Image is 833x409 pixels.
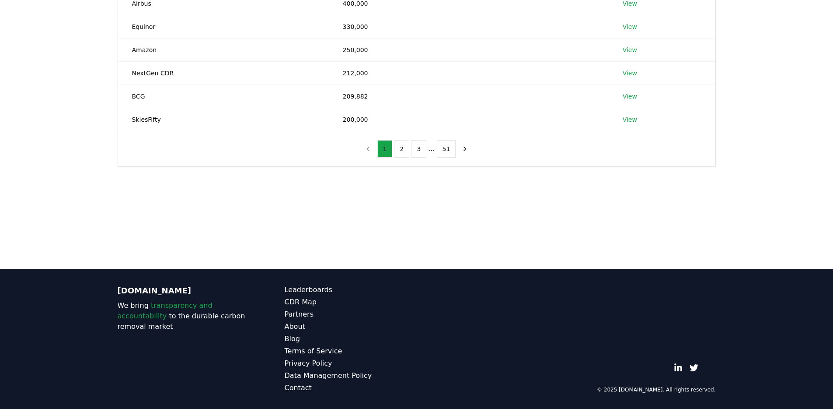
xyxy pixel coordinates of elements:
[623,46,637,54] a: View
[329,85,609,108] td: 209,882
[285,334,417,344] a: Blog
[285,370,417,381] a: Data Management Policy
[428,144,435,154] li: ...
[285,383,417,393] a: Contact
[623,22,637,31] a: View
[118,61,329,85] td: NextGen CDR
[411,140,426,158] button: 3
[285,346,417,356] a: Terms of Service
[118,15,329,38] td: Equinor
[285,309,417,320] a: Partners
[329,15,609,38] td: 330,000
[623,115,637,124] a: View
[329,108,609,131] td: 200,000
[118,301,213,320] span: transparency and accountability
[118,38,329,61] td: Amazon
[285,297,417,307] a: CDR Map
[597,386,716,393] p: © 2025 [DOMAIN_NAME]. All rights reserved.
[623,69,637,78] a: View
[394,140,409,158] button: 2
[329,38,609,61] td: 250,000
[623,92,637,101] a: View
[118,85,329,108] td: BCG
[118,285,250,297] p: [DOMAIN_NAME]
[690,363,698,372] a: Twitter
[377,140,393,158] button: 1
[437,140,456,158] button: 51
[285,358,417,369] a: Privacy Policy
[457,140,472,158] button: next page
[285,321,417,332] a: About
[674,363,683,372] a: LinkedIn
[118,300,250,332] p: We bring to the durable carbon removal market
[329,61,609,85] td: 212,000
[118,108,329,131] td: SkiesFifty
[285,285,417,295] a: Leaderboards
